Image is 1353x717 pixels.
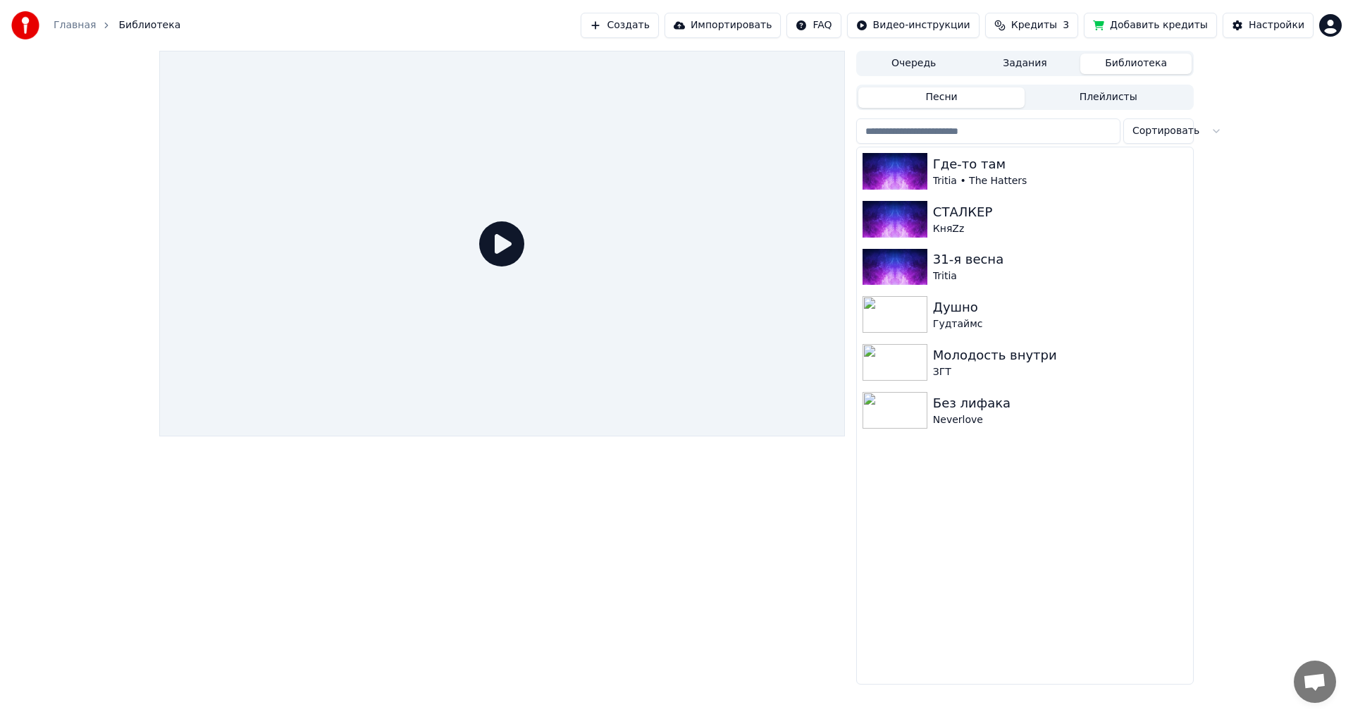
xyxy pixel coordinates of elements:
button: Песни [858,87,1025,108]
button: Очередь [858,54,970,74]
button: Создать [581,13,658,38]
button: Плейлисты [1025,87,1192,108]
div: Без лифака [933,393,1187,413]
div: Душно [933,298,1187,317]
button: Импортировать [665,13,781,38]
div: Гудтаймс [933,317,1187,331]
div: КняZz [933,222,1187,236]
img: youka [11,11,39,39]
button: Библиотека [1080,54,1192,74]
button: FAQ [786,13,841,38]
a: Открытый чат [1294,661,1336,703]
span: Сортировать [1132,124,1199,138]
div: ЗГТ [933,365,1187,379]
div: Tritia [933,269,1187,283]
span: Библиотека [118,18,180,32]
div: 31-я весна [933,250,1187,269]
div: Neverlove [933,413,1187,427]
span: Кредиты [1011,18,1057,32]
a: Главная [54,18,96,32]
button: Добавить кредиты [1084,13,1217,38]
span: 3 [1063,18,1069,32]
div: Tritia • The Hatters [933,174,1187,188]
div: Настройки [1249,18,1304,32]
nav: breadcrumb [54,18,180,32]
div: Молодость внутри [933,345,1187,365]
button: Настройки [1223,13,1314,38]
div: СТАЛКЕР [933,202,1187,222]
div: Где-то там [933,154,1187,174]
button: Кредиты3 [985,13,1078,38]
button: Задания [970,54,1081,74]
button: Видео-инструкции [847,13,980,38]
